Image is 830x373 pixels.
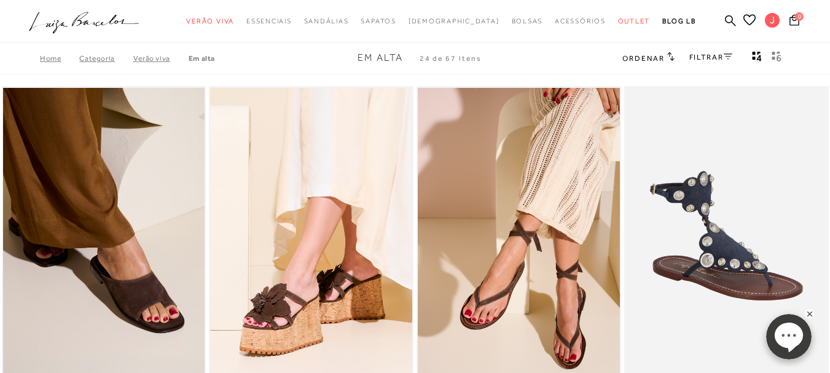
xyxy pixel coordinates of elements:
[246,10,292,33] a: categoryNavScreenReaderText
[186,10,234,33] a: categoryNavScreenReaderText
[662,10,695,33] a: BLOG LB
[304,17,349,25] span: Sandálias
[765,13,780,28] span: J
[246,17,292,25] span: Essenciais
[186,17,234,25] span: Verão Viva
[786,14,803,30] button: 0
[40,54,79,63] a: Home
[79,54,133,63] a: Categoria
[189,54,215,63] a: Em alta
[555,17,606,25] span: Acessórios
[133,54,189,63] a: Verão Viva
[555,10,606,33] a: categoryNavScreenReaderText
[361,10,396,33] a: categoryNavScreenReaderText
[304,10,349,33] a: categoryNavScreenReaderText
[618,17,651,25] span: Outlet
[512,17,543,25] span: Bolsas
[512,10,543,33] a: categoryNavScreenReaderText
[768,50,785,66] button: gridText6Desc
[662,17,695,25] span: BLOG LB
[759,12,786,31] button: J
[795,12,804,21] span: 0
[409,17,499,25] span: [DEMOGRAPHIC_DATA]
[409,10,499,33] a: noSubCategoriesText
[358,52,403,63] span: Em alta
[618,10,651,33] a: categoryNavScreenReaderText
[361,17,396,25] span: Sapatos
[622,54,664,63] span: Ordenar
[748,50,765,66] button: Mostrar 4 produtos por linha
[689,53,732,61] a: FILTRAR
[420,54,482,63] span: 24 de 67 itens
